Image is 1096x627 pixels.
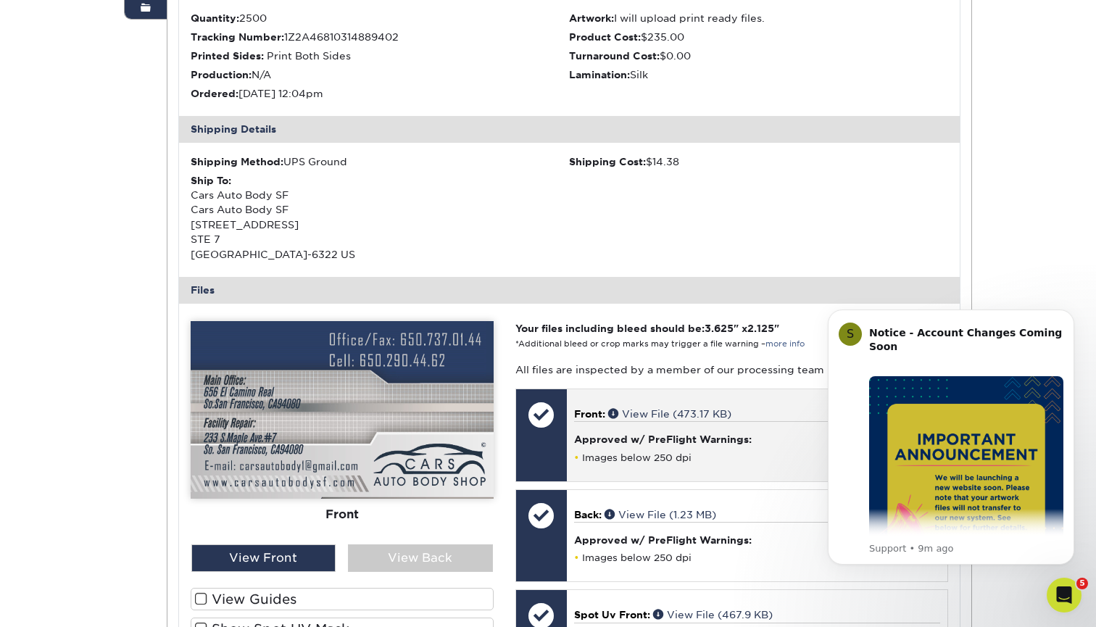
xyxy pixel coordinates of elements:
strong: Your files including bleed should be: " x " [515,323,779,334]
strong: Ordered: [191,88,238,99]
li: Silk [569,67,948,82]
h4: Approved w/ PreFlight Warnings: [574,534,940,546]
label: View Guides [191,588,494,610]
li: I will upload print ready files. [569,11,948,25]
div: Cars Auto Body SF Cars Auto Body SF [STREET_ADDRESS] STE 7 [GEOGRAPHIC_DATA]-6322 US [191,173,570,262]
span: Front: [574,408,605,420]
h4: Approved w/ PreFlight Warnings: [574,433,940,445]
iframe: Intercom live chat [1047,578,1082,613]
iframe: Intercom notifications message [806,288,1096,588]
span: 3.625 [705,323,734,334]
div: Shipping Details [179,116,960,142]
li: $235.00 [569,30,948,44]
small: *Additional bleed or crop marks may trigger a file warning – [515,339,805,349]
li: [DATE] 12:04pm [191,86,570,101]
iframe: Google Customer Reviews [976,588,1096,627]
strong: Production: [191,69,252,80]
a: View File (467.9 KB) [653,609,773,620]
li: 2500 [191,11,570,25]
span: Print Both Sides [267,50,351,62]
strong: Quantity: [191,12,239,24]
p: All files are inspected by a member of our processing team prior to production. [515,362,948,377]
span: 1Z2A46810314889402 [284,31,399,43]
span: Spot Uv Front: [574,609,650,620]
strong: Shipping Method: [191,156,283,167]
a: more info [765,339,805,349]
strong: Tracking Number: [191,31,284,43]
a: View File (1.23 MB) [605,509,716,520]
div: Files [179,277,960,303]
span: Back: [574,509,602,520]
div: UPS Ground [191,154,570,169]
strong: Ship To: [191,175,231,186]
div: View Back [348,544,493,572]
strong: Artwork: [569,12,614,24]
strong: Turnaround Cost: [569,50,660,62]
strong: Lamination: [569,69,630,80]
li: N/A [191,67,570,82]
li: $0.00 [569,49,948,63]
span: 2.125 [747,323,774,334]
div: View Front [191,544,336,572]
a: View File (473.17 KB) [608,408,731,420]
strong: Printed Sides: [191,50,264,62]
li: Images below 250 dpi [574,552,940,564]
span: 5 [1076,578,1088,589]
strong: Shipping Cost: [569,156,646,167]
li: Images below 250 dpi [574,452,940,464]
div: $14.38 [569,154,948,169]
strong: Product Cost: [569,31,641,43]
div: Front [191,498,494,530]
